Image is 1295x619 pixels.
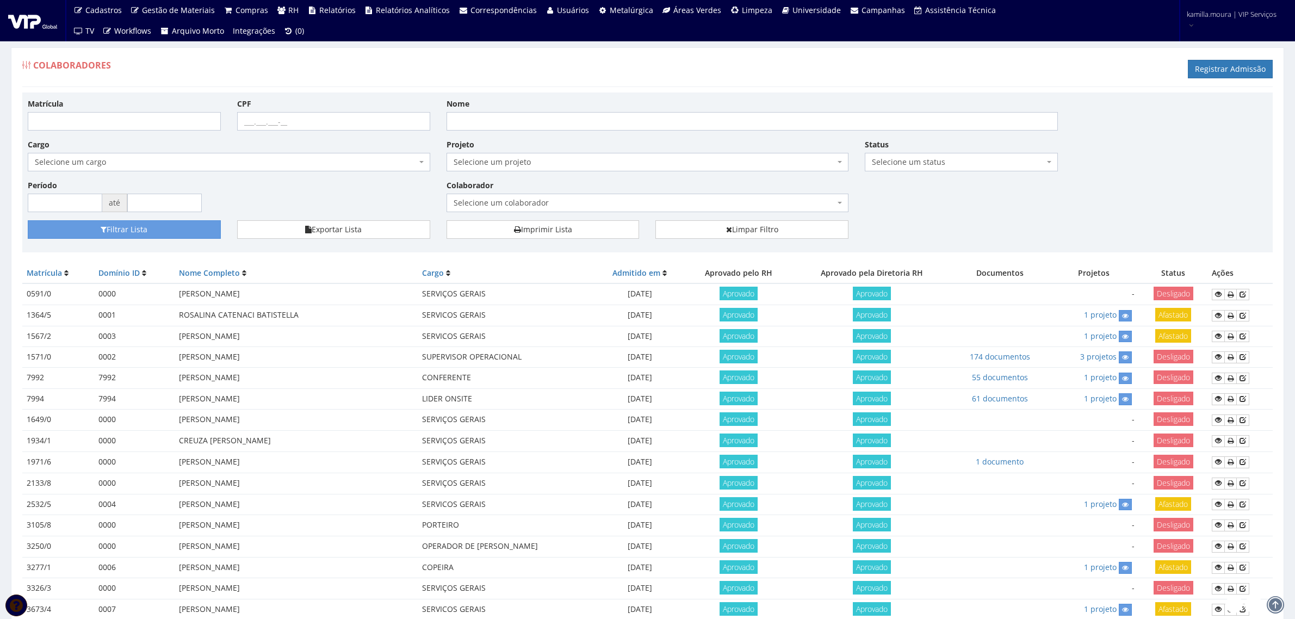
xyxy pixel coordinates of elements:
span: Aprovado [853,434,891,447]
span: Desligado [1154,539,1193,553]
span: Aprovado [720,329,758,343]
span: Afastado [1155,602,1191,616]
td: [DATE] [595,305,685,326]
span: Aprovado [853,455,891,468]
span: Aprovado [853,518,891,531]
button: Filtrar Lista [28,220,221,239]
span: Afastado [1155,497,1191,511]
a: Registrar Admissão [1188,60,1273,78]
a: 1 projeto [1084,309,1117,320]
td: SERVIÇOS GERAIS [418,283,595,305]
span: Metalúrgica [610,5,653,15]
span: Aprovado [853,350,891,363]
td: 0000 [94,283,175,305]
span: Aprovado [853,412,891,426]
td: 2532/5 [22,494,94,515]
span: Desligado [1154,434,1193,447]
span: Workflows [114,26,151,36]
td: - [1049,578,1139,599]
td: [DATE] [595,368,685,388]
input: ___.___.___-__ [237,112,430,131]
label: Período [28,180,57,191]
td: 0000 [94,430,175,451]
span: Colaboradores [33,59,111,71]
td: [DATE] [595,430,685,451]
td: 3105/8 [22,515,94,536]
td: SERVICOS GERAIS [418,494,595,515]
td: - [1049,515,1139,536]
td: ROSALINA CATENACI BATISTELLA [175,305,418,326]
label: Matrícula [28,98,63,109]
label: CPF [237,98,251,109]
a: Imprimir Lista [447,220,640,239]
td: 0591/0 [22,283,94,305]
td: [PERSON_NAME] [175,326,418,346]
span: Compras [236,5,268,15]
td: - [1049,536,1139,557]
td: - [1049,473,1139,494]
span: kamilla.moura | VIP Serviços [1187,9,1277,20]
td: - [1049,451,1139,473]
td: 1364/5 [22,305,94,326]
span: Desligado [1154,287,1193,300]
td: [DATE] [595,283,685,305]
th: Status [1139,263,1208,283]
td: 0000 [94,451,175,473]
td: 7994 [22,388,94,409]
td: [PERSON_NAME] [175,473,418,494]
td: 0001 [94,305,175,326]
span: Usuários [557,5,589,15]
td: 1571/0 [22,346,94,367]
td: SERVIÇOS GERAIS [418,430,595,451]
span: Aprovado [720,518,758,531]
th: Aprovado pelo RH [685,263,793,283]
a: Matrícula [27,268,62,278]
td: 1934/1 [22,430,94,451]
td: 0000 [94,410,175,431]
a: 1 documento [976,456,1024,467]
a: TV [69,21,98,41]
a: 1 projeto [1084,499,1117,509]
span: Aprovado [720,497,758,511]
th: Ações [1207,263,1273,283]
a: 55 documentos [972,372,1028,382]
span: Gestão de Materiais [142,5,215,15]
span: Desligado [1154,581,1193,595]
td: 1567/2 [22,326,94,346]
a: 1 projeto [1084,562,1117,572]
span: Afastado [1155,329,1191,343]
a: Domínio ID [98,268,140,278]
td: [PERSON_NAME] [175,515,418,536]
span: Aprovado [853,581,891,595]
a: Cargo [422,268,444,278]
a: (0) [280,21,309,41]
a: 1 projeto [1084,393,1117,404]
label: Projeto [447,139,474,150]
span: Selecione um status [865,153,1058,171]
span: Arquivo Morto [172,26,224,36]
a: 3 projetos [1080,351,1117,362]
td: [DATE] [595,410,685,431]
span: Selecione um cargo [35,157,417,168]
span: Desligado [1154,392,1193,405]
span: Aprovado [853,560,891,574]
a: Admitido em [612,268,660,278]
span: Aprovado [853,497,891,511]
span: Aprovado [720,455,758,468]
td: 3250/0 [22,536,94,557]
span: Aprovado [853,329,891,343]
span: Aprovado [720,287,758,300]
td: SERVICOS GERAIS [418,305,595,326]
td: SERVIÇOS GERAIS [418,473,595,494]
td: 0006 [94,557,175,578]
span: Aprovado [853,392,891,405]
span: Desligado [1154,350,1193,363]
th: Documentos [951,263,1049,283]
td: [DATE] [595,473,685,494]
td: 0003 [94,326,175,346]
a: Workflows [98,21,156,41]
a: 1 projeto [1084,331,1117,341]
span: Desligado [1154,518,1193,531]
td: CONFERENTE [418,368,595,388]
span: até [102,194,127,212]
